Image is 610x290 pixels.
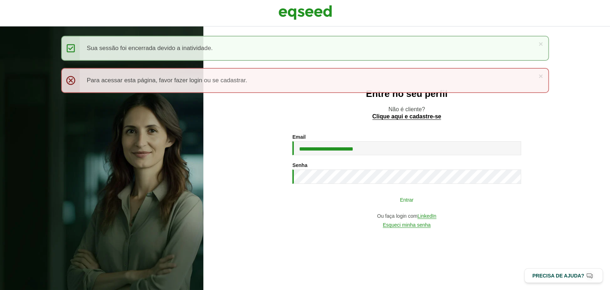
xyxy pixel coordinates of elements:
[539,72,543,80] a: ×
[61,36,549,61] div: Sua sessão foi encerrada devido a inatividade.
[292,213,521,219] div: Ou faça login com
[278,4,332,21] img: EqSeed Logo
[292,163,307,168] label: Senha
[314,193,500,206] button: Entrar
[383,222,431,228] a: Esqueci minha senha
[61,68,549,93] div: Para acessar esta página, favor fazer login ou se cadastrar.
[292,134,306,139] label: Email
[218,106,596,119] p: Não é cliente?
[417,213,436,219] a: LinkedIn
[539,40,543,48] a: ×
[372,114,441,120] a: Clique aqui e cadastre-se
